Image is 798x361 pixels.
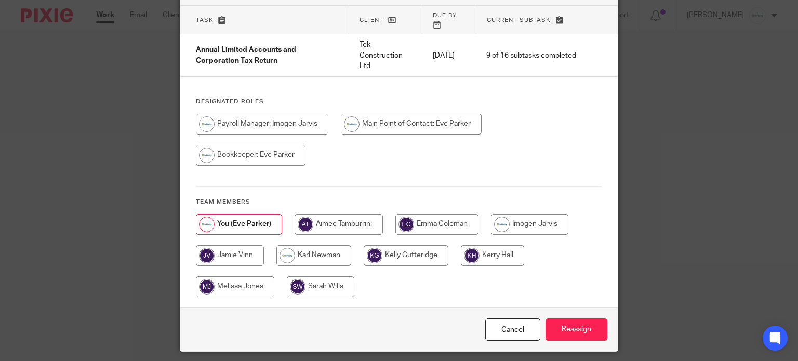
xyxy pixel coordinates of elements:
h4: Designated Roles [196,98,603,106]
p: Tek Construction Ltd [360,39,412,71]
input: Reassign [546,318,607,341]
td: 9 of 16 subtasks completed [476,34,587,77]
span: Annual Limited Accounts and Corporation Tax Return [196,46,296,64]
h4: Team members [196,198,603,206]
span: Due by [433,12,457,18]
span: Task [196,17,214,23]
span: Client [360,17,383,23]
p: [DATE] [433,50,466,61]
span: Current subtask [487,17,551,23]
a: Close this dialog window [485,318,540,341]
